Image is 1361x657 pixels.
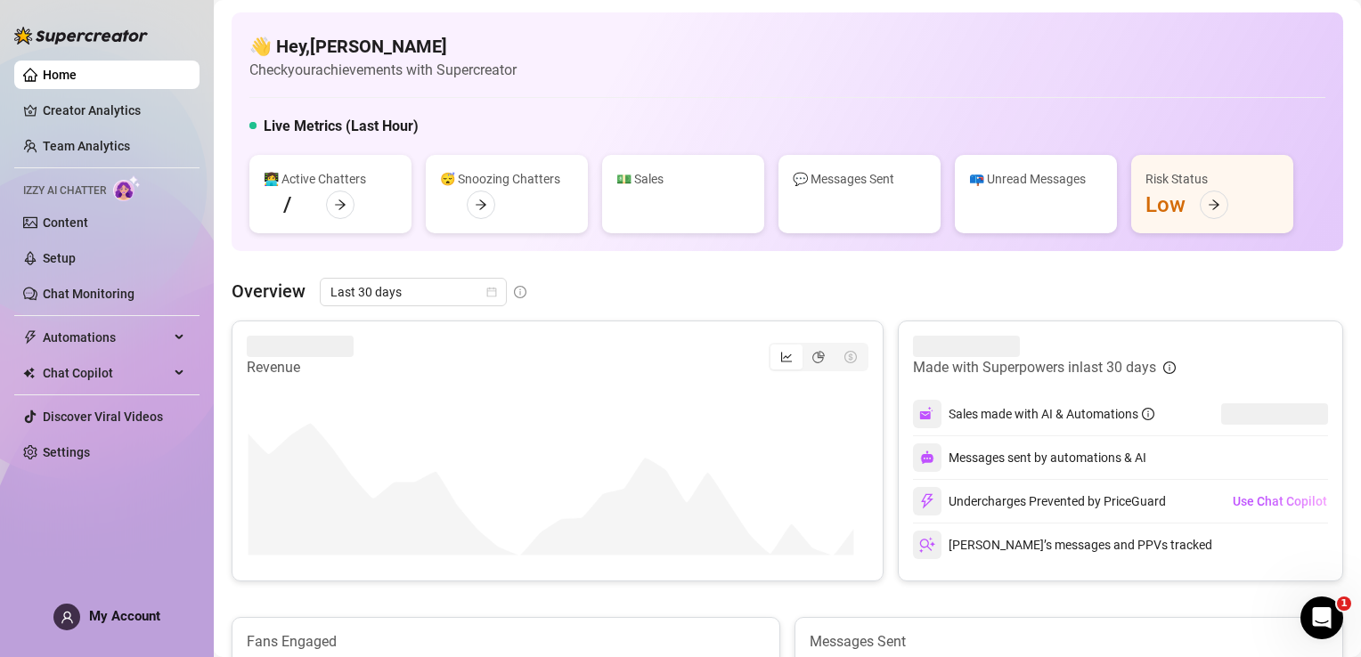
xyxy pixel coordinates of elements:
[440,169,574,189] div: 😴 Snoozing Chatters
[949,404,1154,424] div: Sales made with AI & Automations
[14,27,148,45] img: logo-BBDzfeDw.svg
[43,251,76,265] a: Setup
[61,611,74,624] span: user
[1233,494,1327,508] span: Use Chat Copilot
[43,287,134,301] a: Chat Monitoring
[247,357,354,378] article: Revenue
[486,287,497,297] span: calendar
[514,286,526,298] span: info-circle
[1163,361,1176,374] span: info-circle
[913,443,1146,472] div: Messages sent by automations & AI
[1142,408,1154,420] span: info-circle
[43,410,163,424] a: Discover Viral Videos
[919,537,935,553] img: svg%3e
[264,116,419,137] h5: Live Metrics (Last Hour)
[919,406,935,422] img: svg%3e
[232,278,306,304] article: Overview
[616,169,750,189] div: 💵 Sales
[43,323,169,352] span: Automations
[920,450,934,465] img: svg%3e
[249,59,517,81] article: Check your achievements with Supercreator
[249,34,517,59] h4: 👋 Hey, [PERSON_NAME]
[247,632,765,652] article: Fans Engaged
[913,531,1212,559] div: [PERSON_NAME]’s messages and PPVs tracked
[43,445,90,459] a: Settings
[23,367,35,379] img: Chat Copilot
[264,169,397,189] div: 👩‍💻 Active Chatters
[919,493,935,509] img: svg%3e
[1232,487,1328,515] button: Use Chat Copilot
[23,182,106,199] span: Izzy AI Chatter
[769,343,868,371] div: segmented control
[43,96,185,125] a: Creator Analytics
[330,279,496,305] span: Last 30 days
[113,175,141,201] img: AI Chatter
[43,215,88,230] a: Content
[969,169,1103,189] div: 📪 Unread Messages
[1337,596,1351,611] span: 1
[844,351,857,363] span: dollar-circle
[913,357,1156,378] article: Made with Superpowers in last 30 days
[334,199,346,211] span: arrow-right
[780,351,793,363] span: line-chart
[23,330,37,345] span: thunderbolt
[810,632,1328,652] article: Messages Sent
[1145,169,1279,189] div: Risk Status
[913,487,1166,515] div: Undercharges Prevented by PriceGuard
[475,199,487,211] span: arrow-right
[43,68,77,82] a: Home
[1208,199,1220,211] span: arrow-right
[89,608,160,624] span: My Account
[1300,596,1343,639] iframe: Intercom live chat
[43,359,169,387] span: Chat Copilot
[793,169,926,189] div: 💬 Messages Sent
[812,351,825,363] span: pie-chart
[43,139,130,153] a: Team Analytics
